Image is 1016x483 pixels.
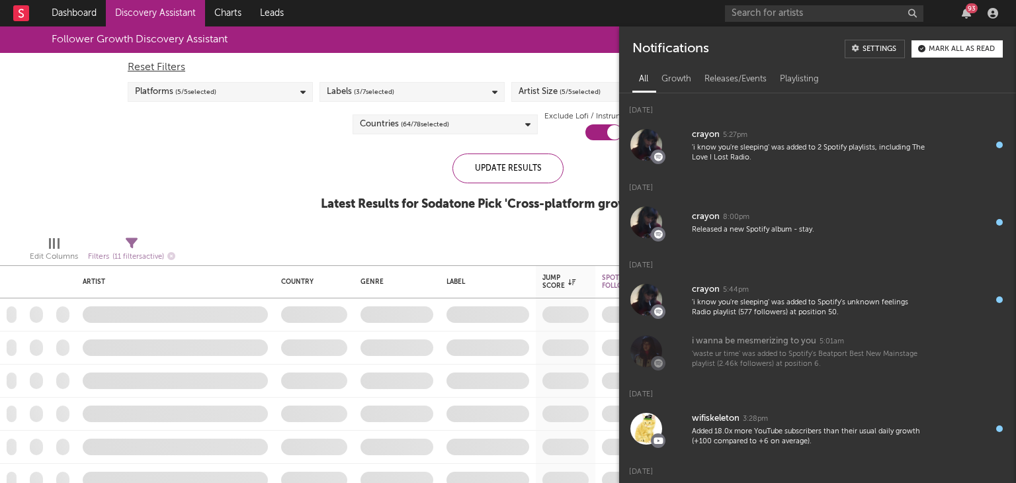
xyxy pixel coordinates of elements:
div: Jump Score [542,274,575,290]
div: i wanna be mesmerizing to you [692,333,816,349]
div: Countries [360,116,449,132]
div: Releases/Events [698,68,773,91]
a: i wanna be mesmerizing to you5:01am'waste ur time' was added to Spotify's Beatport Best New Mains... [619,326,1016,377]
div: 5:01am [820,337,844,347]
button: 93 [962,8,971,19]
div: Genre [360,278,427,286]
input: Search for artists [725,5,923,22]
div: Edit Columns [30,232,78,271]
div: Update Results [452,154,564,183]
div: crayon [692,209,720,225]
div: Settings [863,46,896,53]
div: 93 [966,3,978,13]
span: ( 5 / 5 selected) [175,84,216,100]
div: Reset Filters [128,60,888,75]
div: Growth [655,68,698,91]
div: Filters(11 filters active) [88,232,175,271]
div: [DATE] [619,93,1016,119]
div: wifiskeleton [692,411,740,427]
a: crayon8:00pmReleased a new Spotify album - stay. [619,197,1016,248]
button: Mark all as read [911,40,1003,58]
div: Label [446,278,523,286]
div: Added 18.0x more YouTube subscribers than their usual daily growth (+100 compared to +6 on average). [692,427,925,447]
label: Exclude Lofi / Instrumental Artists [544,109,664,124]
div: Labels [327,84,394,100]
div: Playlisting [773,68,825,91]
div: 'i know you're sleeping' was added to 2 Spotify playlists, including The Love I Lost Radio. [692,143,925,163]
div: 3:28pm [743,414,768,424]
a: wifiskeleton3:28pmAdded 18.0x more YouTube subscribers than their usual daily growth (+100 compar... [619,403,1016,455]
div: 5:27pm [723,130,747,140]
div: crayon [692,127,720,143]
div: Artist Size [519,84,601,100]
div: Filters [88,249,175,265]
div: [DATE] [619,377,1016,403]
div: crayon [692,282,720,298]
div: [DATE] [619,455,1016,480]
div: Follower Growth Discovery Assistant [52,32,228,48]
span: ( 5 / 5 selected) [560,84,601,100]
div: All [632,68,655,91]
div: Country [281,278,341,286]
a: crayon5:27pm'i know you're sleeping' was added to 2 Spotify playlists, including The Love I Lost ... [619,119,1016,171]
div: Latest Results for Sodatone Pick ' Cross-platform growth (Overall) ' [321,197,696,212]
span: ( 64 / 78 selected) [401,116,449,132]
div: Edit Columns [30,249,78,265]
div: Notifications [632,40,708,58]
div: Mark all as read [929,46,995,53]
div: 'waste ur time' was added to Spotify's Beatport Best New Mainstage playlist (2.46k followers) at ... [692,349,925,370]
div: Artist [83,278,261,286]
div: [DATE] [619,248,1016,274]
div: Platforms [135,84,216,100]
div: Spotify Followers [602,274,642,290]
div: 'i know you're sleeping' was added to Spotify's unknown feelings Radio playlist (577 followers) a... [692,298,925,318]
span: ( 11 filters active) [112,253,164,261]
div: 5:44pm [723,285,749,295]
span: ( 3 / 7 selected) [354,84,394,100]
div: 8:00pm [723,212,749,222]
div: [DATE] [619,171,1016,197]
a: Settings [845,40,905,58]
a: crayon5:44pm'i know you're sleeping' was added to Spotify's unknown feelings Radio playlist (577 ... [619,274,1016,326]
div: Released a new Spotify album - stay. [692,225,925,235]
